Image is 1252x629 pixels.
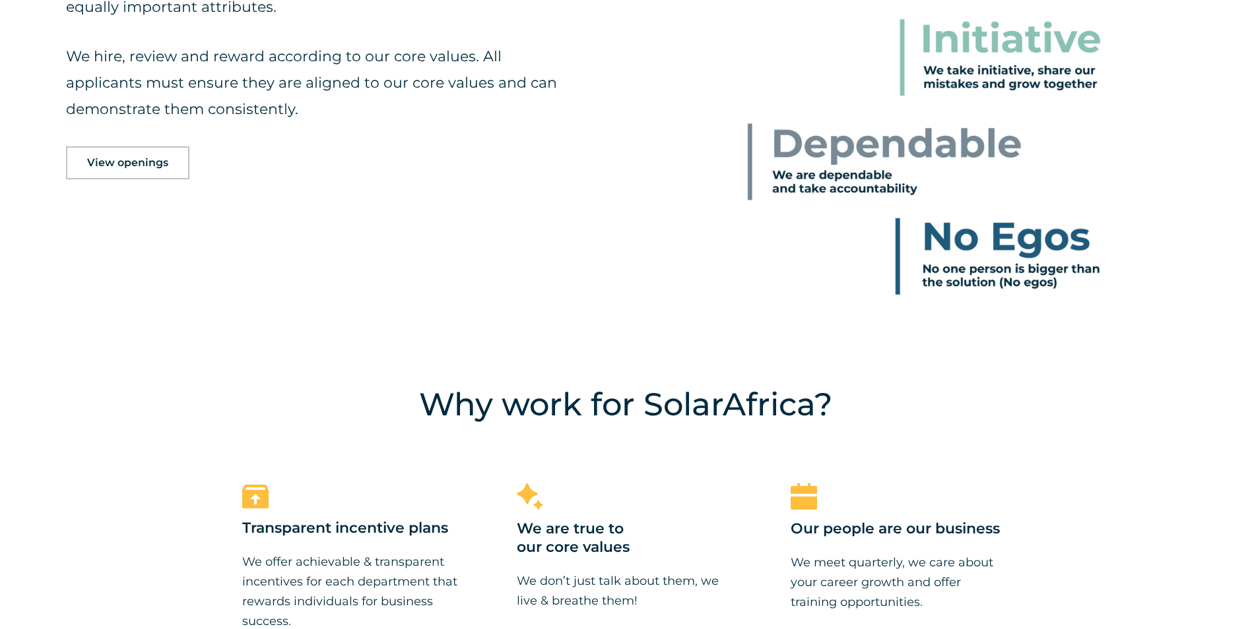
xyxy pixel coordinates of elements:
span: View openings [87,158,168,168]
h4: Why work for SolarAfrica? [188,381,1064,427]
span: We hire, review and reward according to our core values. All applicants must ensure they are alig... [66,47,557,118]
h3: Transparent incentive plans [242,519,461,539]
h3: We are true to our core values [517,520,735,558]
p: We meet quarterly, we care about your career growth and offer training opportunities. [791,553,1009,612]
p: We don’t just talk about them, we live & breathe them! [517,571,735,611]
h3: Our people are our business [791,520,1009,539]
a: View openings [66,146,189,179]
